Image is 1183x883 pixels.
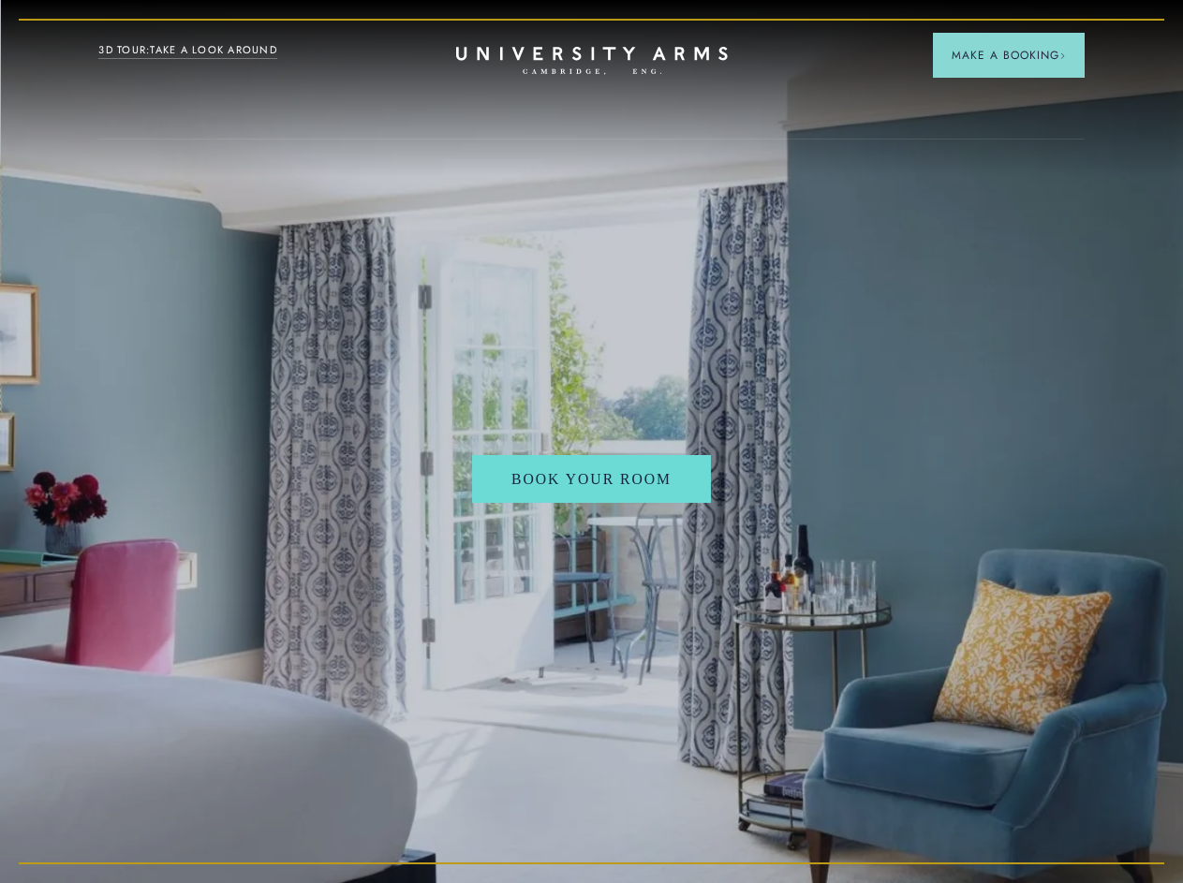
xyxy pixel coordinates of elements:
[952,47,1066,64] span: Make a Booking
[456,47,728,76] a: Home
[98,42,277,59] a: 3D TOUR:TAKE A LOOK AROUND
[1059,52,1066,59] img: Arrow icon
[933,33,1085,78] button: Make a BookingArrow icon
[472,455,711,503] a: Book Your Room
